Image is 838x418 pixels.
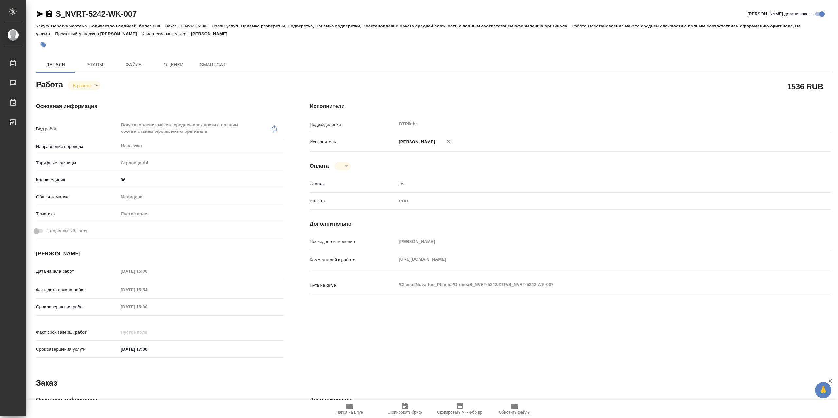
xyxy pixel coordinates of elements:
button: Добавить тэг [36,38,50,52]
span: Файлы [118,61,150,69]
div: Пустое поле [121,211,276,217]
p: Исполнитель [310,139,396,145]
h2: 1536 RUB [787,81,823,92]
p: [PERSON_NAME] [396,139,435,145]
input: Пустое поле [118,327,176,337]
span: Папка на Drive [336,410,363,415]
p: Кол-во единиц [36,177,118,183]
button: Обновить файлы [487,400,542,418]
div: В работе [334,162,351,170]
p: Приемка разверстки, Подверстка, Приемка подверстки, Восстановление макета средней сложности с пол... [241,24,572,28]
input: Пустое поле [396,237,787,246]
div: RUB [396,196,787,207]
span: Этапы [79,61,111,69]
input: Пустое поле [118,302,176,312]
div: Пустое поле [118,208,283,219]
input: ✎ Введи что-нибудь [118,344,176,354]
p: Услуга [36,24,51,28]
a: S_NVRT-5242-WK-007 [56,9,137,18]
p: Тематика [36,211,118,217]
button: Скопировать ссылку [46,10,53,18]
p: Дата начала работ [36,268,118,275]
span: [PERSON_NAME] детали заказа [748,11,813,17]
button: В работе [71,83,93,88]
p: Факт. срок заверш. работ [36,329,118,336]
p: Срок завершения работ [36,304,118,310]
p: [PERSON_NAME] [191,31,232,36]
p: Верстка чертежа. Количество надписей: более 500 [51,24,165,28]
button: Скопировать бриф [377,400,432,418]
h2: Заказ [36,378,57,388]
p: Вид работ [36,126,118,132]
textarea: [URL][DOMAIN_NAME] [396,254,787,265]
span: Скопировать мини-бриф [437,410,482,415]
span: Нотариальный заказ [46,228,87,234]
span: Детали [40,61,71,69]
button: Удалить исполнителя [442,134,456,149]
p: Ставка [310,181,396,187]
p: Клиентские менеджеры [142,31,191,36]
h4: Основная информация [36,102,283,110]
button: 🙏 [815,382,831,398]
p: Комментарий к работе [310,257,396,263]
h4: [PERSON_NAME] [36,250,283,258]
p: Тарифные единицы [36,160,118,166]
button: Скопировать ссылку для ЯМессенджера [36,10,44,18]
span: 🙏 [818,383,829,397]
input: Пустое поле [118,267,176,276]
p: Направление перевода [36,143,118,150]
textarea: /Clients/Novartos_Pharma/Orders/S_NVRT-5242/DTP/S_NVRT-5242-WK-007 [396,279,787,290]
p: Подразделение [310,121,396,128]
p: Последнее изменение [310,238,396,245]
p: Общая тематика [36,194,118,200]
p: [PERSON_NAME] [100,31,142,36]
span: SmartCat [197,61,228,69]
h4: Дополнительно [310,396,831,404]
p: S_NVRT-5242 [179,24,212,28]
p: Факт. дата начала работ [36,287,118,293]
div: Страница А4 [118,157,283,168]
span: Скопировать бриф [387,410,422,415]
button: Скопировать мини-бриф [432,400,487,418]
input: Пустое поле [118,285,176,295]
div: В работе [68,81,100,90]
p: Заказ: [165,24,179,28]
h4: Исполнители [310,102,831,110]
p: Этапы услуги [212,24,241,28]
span: Обновить файлы [499,410,531,415]
input: ✎ Введи что-нибудь [118,175,283,184]
input: Пустое поле [396,179,787,189]
p: Путь на drive [310,282,396,288]
button: Папка на Drive [322,400,377,418]
h2: Работа [36,78,63,90]
span: Оценки [158,61,189,69]
p: Валюта [310,198,396,204]
p: Проектный менеджер [55,31,100,36]
h4: Оплата [310,162,329,170]
div: Медицина [118,191,283,202]
p: Работа [572,24,588,28]
h4: Дополнительно [310,220,831,228]
p: Срок завершения услуги [36,346,118,353]
h4: Основная информация [36,396,283,404]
